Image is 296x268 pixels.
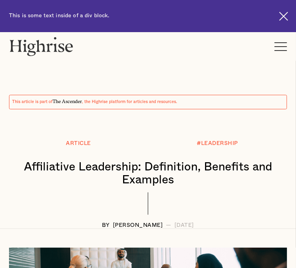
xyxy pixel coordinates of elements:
div: #LEADERSHIP [197,141,238,147]
div: Article [66,141,91,147]
img: Cross icon [279,12,288,21]
span: , the Highrise platform for articles and resources. [82,100,178,104]
div: — [166,223,172,228]
span: The Ascender [53,98,82,103]
div: BY [102,223,110,228]
div: [PERSON_NAME] [113,223,163,228]
div: [DATE] [174,223,194,228]
span: This article is part of [13,100,53,104]
h1: Affiliative Leadership: Definition, Benefits and Examples [17,161,279,187]
img: Highrise logo [9,37,74,56]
